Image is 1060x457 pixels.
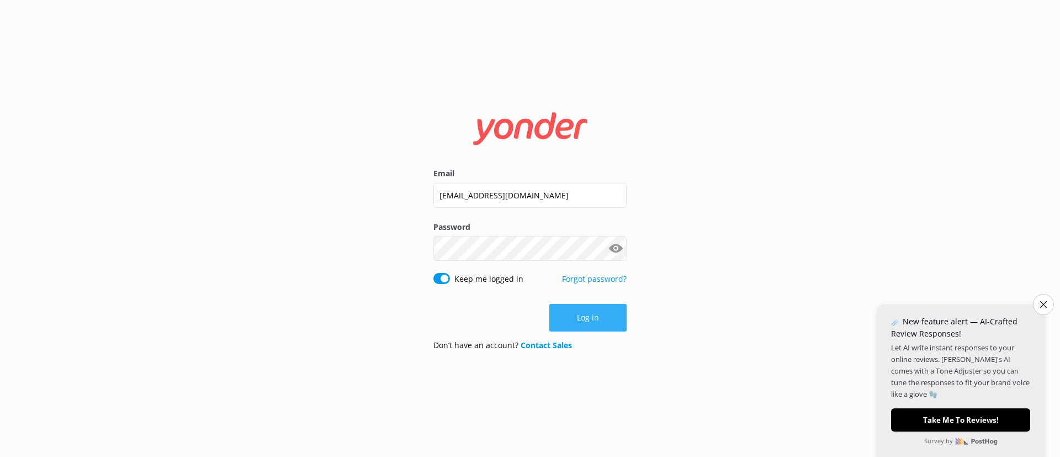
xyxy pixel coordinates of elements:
p: Don’t have an account? [433,339,572,351]
label: Keep me logged in [454,273,523,285]
input: user@emailaddress.com [433,183,627,208]
button: Log in [549,304,627,332]
a: Forgot password? [562,274,627,284]
button: Show password [605,238,627,260]
label: Password [433,221,627,233]
label: Email [433,167,627,180]
a: Contact Sales [521,340,572,350]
